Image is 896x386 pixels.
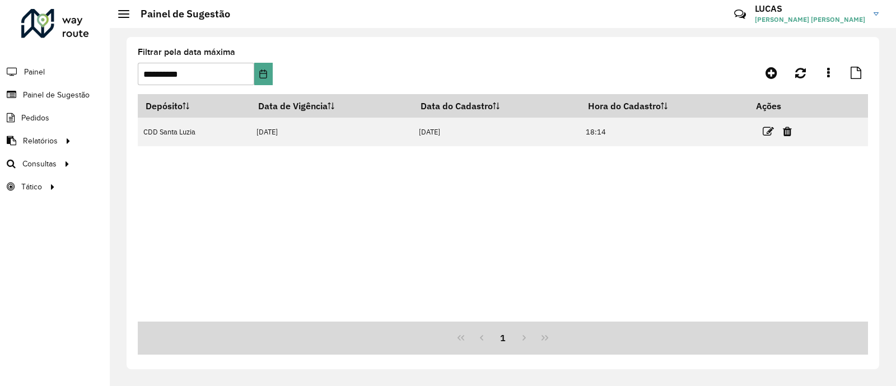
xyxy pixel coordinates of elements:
a: Contato Rápido [728,2,752,26]
th: Ações [748,94,815,118]
button: Choose Date [254,63,272,85]
th: Depósito [138,94,250,118]
td: CDD Santa Luzia [138,118,250,146]
span: Consultas [22,158,57,170]
span: Painel de Sugestão [23,89,90,101]
button: 1 [492,327,514,348]
span: Relatórios [23,135,58,147]
span: Painel [24,66,45,78]
h2: Painel de Sugestão [129,8,230,20]
a: Editar [763,124,774,139]
span: Pedidos [21,112,49,124]
th: Data do Cadastro [413,94,580,118]
span: Tático [21,181,42,193]
td: 18:14 [580,118,748,146]
label: Filtrar pela data máxima [138,45,235,59]
h3: LUCAS [755,3,865,14]
td: [DATE] [250,118,413,146]
span: [PERSON_NAME] [PERSON_NAME] [755,15,865,25]
td: [DATE] [413,118,580,146]
th: Hora do Cadastro [580,94,748,118]
a: Excluir [783,124,792,139]
th: Data de Vigência [250,94,413,118]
